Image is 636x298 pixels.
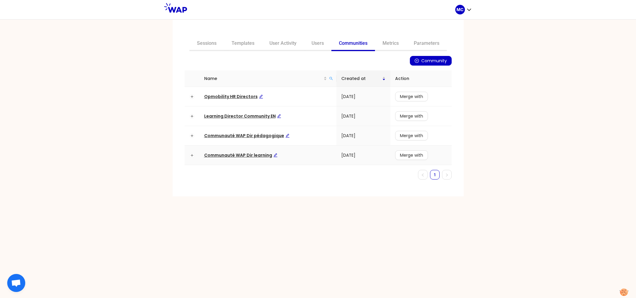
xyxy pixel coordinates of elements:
button: Merge with [395,131,428,140]
span: left [421,173,425,177]
td: [DATE] [336,126,390,146]
span: Learning Director Community EN [204,113,281,119]
button: MC [455,5,472,14]
span: edit [273,153,278,157]
span: search [328,74,334,83]
span: Communauté WAP Dir learning [204,152,278,158]
button: right [442,170,452,180]
span: Merge with [400,152,423,158]
span: Community [421,57,447,64]
a: Communauté WAP Dir pédagogiqueEdit [204,133,290,139]
th: Action [390,70,452,87]
span: plus-circle [415,59,419,63]
button: Expand row [189,94,194,99]
span: right [445,173,449,177]
button: Expand row [189,153,194,158]
span: search [329,77,333,80]
div: Edit [277,113,281,119]
td: [DATE] [336,146,390,165]
span: edit [285,134,290,138]
button: Merge with [395,111,428,121]
li: Next Page [442,170,452,180]
button: left [418,170,428,180]
span: Merge with [400,132,423,139]
button: plus-circleCommunity [410,56,452,66]
span: Communauté WAP Dir pédagogique [204,133,290,139]
td: [DATE] [336,106,390,126]
a: Templates [224,37,262,51]
a: Communities [331,37,375,51]
li: 1 [430,170,440,180]
div: Edit [285,132,290,139]
p: MC [456,7,463,13]
a: Metrics [375,37,406,51]
a: Sessions [189,37,224,51]
button: Expand row [189,114,194,118]
a: Learning Director Community ENEdit [204,113,281,119]
div: Edit [273,152,278,158]
span: Created at [341,75,382,82]
div: Ouvrir le chat [7,274,25,292]
td: [DATE] [336,87,390,106]
a: Communauté WAP Dir learningEdit [204,152,278,158]
span: Name [204,75,324,82]
button: Merge with [395,92,428,101]
button: Expand row [189,133,194,138]
a: Users [304,37,331,51]
span: edit [259,94,263,99]
span: edit [277,114,281,118]
span: Merge with [400,93,423,100]
a: Parameters [406,37,447,51]
a: User Activity [262,37,304,51]
div: Edit [259,93,263,100]
span: Merge with [400,113,423,119]
li: Previous Page [418,170,428,180]
a: 1 [430,170,439,179]
span: Opmobility HR Directors [204,94,263,100]
button: Merge with [395,150,428,160]
a: Opmobility HR DirectorsEdit [204,94,263,100]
